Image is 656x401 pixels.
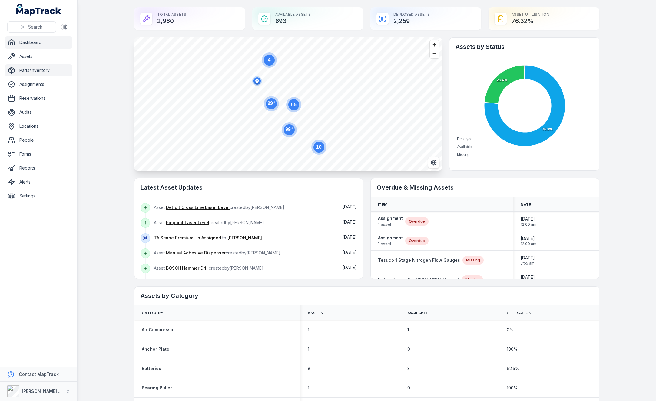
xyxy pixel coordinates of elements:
tspan: + [273,100,275,104]
span: Utilisation [507,311,531,315]
a: Manual Adhesive Dispenser [166,250,226,256]
a: Pinpoint Laser Level [166,220,209,226]
a: Dashboard [5,36,72,49]
time: 17/09/2025, 2:54:43 pm [343,265,357,270]
span: 1 asset [378,241,403,247]
strong: Assignment [378,215,403,221]
a: BOSCH Hammer Drill [166,265,209,271]
span: 7:55 am [521,261,535,266]
a: Detroit Cross Line Laser Level [166,204,230,211]
span: Missing [457,153,469,157]
div: Overdue [405,237,429,245]
span: [DATE] [521,235,536,241]
strong: Assignment [378,235,403,241]
a: Tesuco 1 Stage Nitrogen Flow Gauges [378,257,460,263]
a: Assignments [5,78,72,90]
span: 1 [308,346,309,352]
span: 0 [407,346,410,352]
button: Zoom out [430,49,439,58]
a: Bearing Puller [142,385,172,391]
a: Air Compressor [142,327,175,333]
h2: Latest Asset Updates [141,183,357,192]
canvas: Map [134,37,442,171]
span: Available [457,145,472,149]
time: 17/09/2025, 3:16:15 pm [343,219,357,224]
text: 4 [268,57,271,62]
time: 13/08/2025, 11:31:22 am [521,274,535,285]
span: 62.5 % [507,366,519,372]
a: [PERSON_NAME] [227,235,262,241]
span: 0 % [507,327,514,333]
span: Deployed [457,137,472,141]
a: Reservations [5,92,72,104]
span: to [154,235,262,240]
a: MapTrack [16,4,61,16]
span: Assets [308,311,323,315]
text: 10 [316,144,322,150]
span: Available [407,311,428,315]
time: 17/09/2025, 3:19:04 pm [343,204,357,209]
span: [DATE] [343,265,357,270]
a: Settings [5,190,72,202]
span: [DATE] [521,216,536,222]
button: Zoom in [430,40,439,49]
div: Overdue [405,217,429,226]
span: Date [521,202,531,207]
span: Item [378,202,387,207]
span: Category [142,311,163,315]
span: Asset created by [PERSON_NAME] [154,220,264,225]
h2: Assets by Category [141,291,593,300]
span: 3 [407,366,410,372]
div: Missing [462,256,484,265]
h2: Assets by Status [456,42,593,51]
span: [DATE] [343,234,357,240]
span: 12:00 am [521,222,536,227]
text: 99 [267,100,275,106]
span: 0 [407,385,410,391]
a: Assets [5,50,72,62]
a: Batteries [142,366,161,372]
a: Parts/Inventory [5,64,72,76]
tspan: + [291,126,293,130]
a: Reports [5,162,72,174]
a: Assignment1 asset [378,235,403,247]
a: TA Scope Premium Hp [154,235,200,241]
span: 1 [308,385,309,391]
span: [DATE] [343,250,357,255]
time: 09/09/2025, 12:00:00 am [521,216,536,227]
span: 1 [407,327,409,333]
text: 99 [285,126,293,132]
span: 1 asset [378,221,403,227]
strong: [PERSON_NAME] Air [22,389,64,394]
time: 12/09/2025, 7:55:11 am [521,255,535,266]
a: Audits [5,106,72,118]
span: Asset created by [PERSON_NAME] [154,205,284,210]
span: [DATE] [521,274,535,280]
a: Alerts [5,176,72,188]
time: 17/09/2025, 3:09:18 pm [343,250,357,255]
span: Asset created by [PERSON_NAME] [154,250,280,255]
a: Refrig Gauge Set (R32+R410A+Hoses) [378,277,459,283]
time: 13/09/2025, 12:00:00 am [521,235,536,246]
a: Locations [5,120,72,132]
div: Missing [462,275,483,284]
a: Assigned [201,235,221,241]
button: Search [7,21,56,33]
span: 8 [308,366,310,372]
span: [DATE] [521,255,535,261]
a: People [5,134,72,146]
span: [DATE] [343,219,357,224]
span: 12:00 am [521,241,536,246]
button: Switch to Satellite View [428,157,439,168]
a: Anchor Plate [142,346,169,352]
h2: Overdue & Missing Assets [377,183,593,192]
strong: Contact MapTrack [19,372,59,377]
span: 1 [308,327,309,333]
span: 100 % [507,346,518,352]
span: Search [28,24,42,30]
